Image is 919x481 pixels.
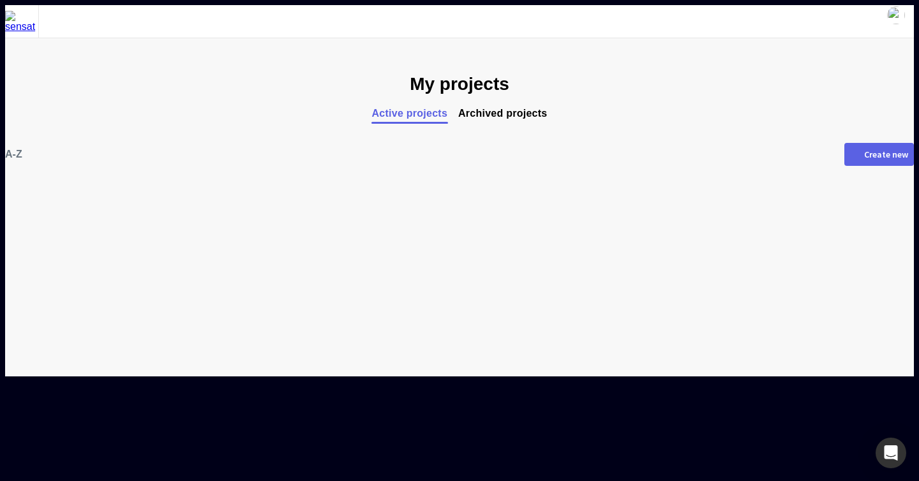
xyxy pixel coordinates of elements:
[864,150,908,159] div: Create new
[876,438,906,468] div: Open Intercom Messenger
[844,143,914,166] button: Create new
[458,107,548,119] span: Archived projects
[371,107,447,119] span: Active projects
[5,11,38,33] img: sensat
[5,149,22,160] div: A-Z
[410,74,509,94] h1: My projects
